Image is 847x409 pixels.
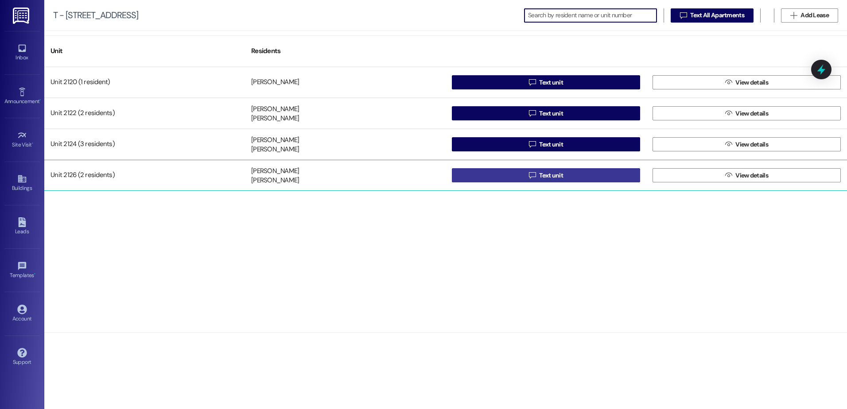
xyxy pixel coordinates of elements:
i:  [680,12,687,19]
div: T - [STREET_ADDRESS] [53,11,138,20]
span: Text unit [539,109,563,118]
span: Add Lease [800,11,829,20]
div: [PERSON_NAME] [251,104,299,114]
span: Text All Apartments [690,11,744,20]
div: Unit 2124 (3 residents) [44,135,245,153]
div: Unit 2122 (2 residents) [44,104,245,122]
img: ResiDesk Logo [13,8,31,24]
button: Text unit [452,168,640,182]
a: Buildings [4,171,40,195]
a: Inbox [4,41,40,65]
div: Residents [245,40,446,62]
div: [PERSON_NAME] [251,114,299,123]
span: View details [735,140,768,149]
button: Text unit [452,137,640,151]
span: Text unit [539,78,563,87]
a: Support [4,345,40,369]
a: Templates • [4,259,40,282]
div: [PERSON_NAME] [251,135,299,145]
span: View details [735,171,768,180]
div: [PERSON_NAME] [251,145,299,154]
i:  [529,172,536,179]
div: Unit 2126 (2 residents) [44,166,245,184]
i:  [790,12,797,19]
div: [PERSON_NAME] [251,176,299,185]
button: Text unit [452,75,640,89]
div: [PERSON_NAME] [251,78,299,87]
i:  [725,110,732,117]
i:  [725,79,732,86]
button: Text All Apartments [671,8,754,23]
button: Text unit [452,106,640,120]
button: View details [653,168,841,182]
i:  [529,110,536,117]
span: • [32,140,33,147]
span: View details [735,109,768,118]
i:  [529,79,536,86]
button: View details [653,106,841,120]
button: View details [653,137,841,151]
span: Text unit [539,140,563,149]
i:  [529,141,536,148]
span: View details [735,78,768,87]
a: Account [4,302,40,326]
span: • [34,271,35,277]
span: Text unit [539,171,563,180]
input: Search by resident name or unit number [528,9,657,22]
a: Site Visit • [4,128,40,152]
i:  [725,141,732,148]
span: • [39,97,41,103]
a: Leads [4,215,40,239]
button: View details [653,75,841,89]
div: [PERSON_NAME] [251,166,299,176]
i:  [725,172,732,179]
div: Unit [44,40,245,62]
button: Add Lease [781,8,838,23]
div: Unit 2120 (1 resident) [44,73,245,91]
